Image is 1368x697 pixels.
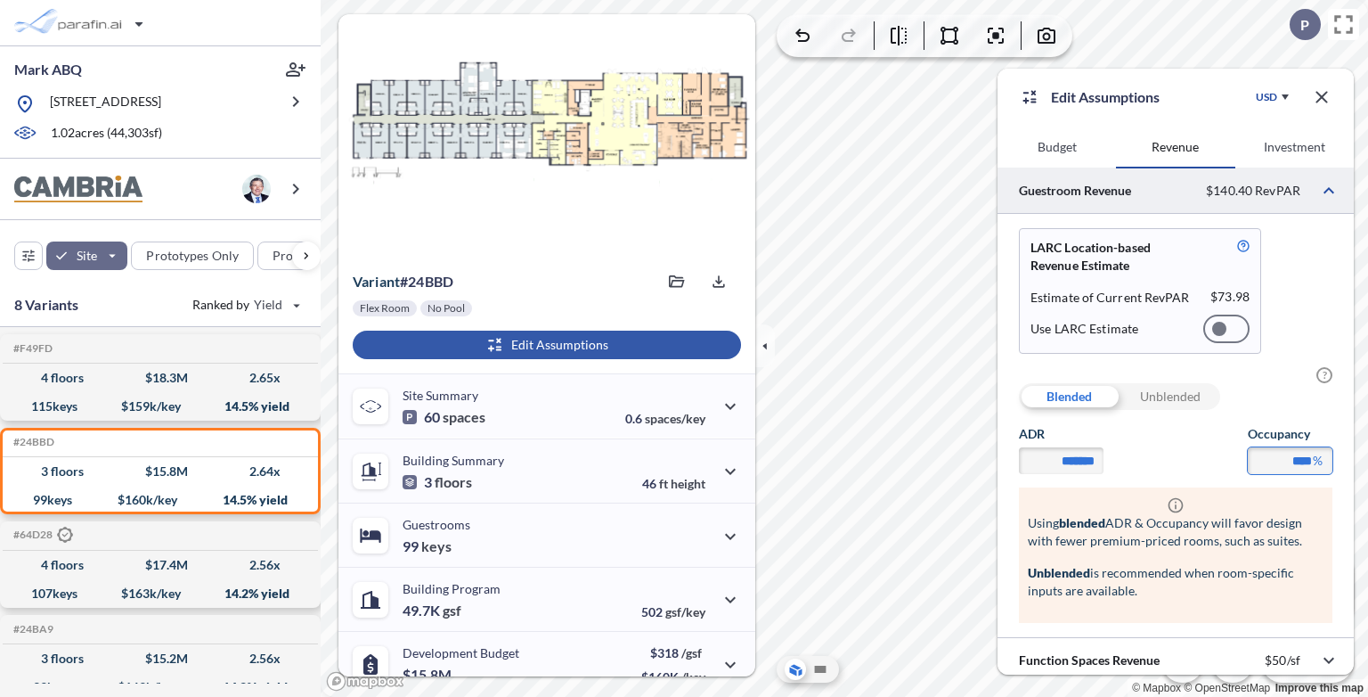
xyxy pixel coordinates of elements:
[1316,367,1332,383] span: ?
[443,602,461,619] span: gsf
[254,296,283,314] span: Yield
[681,669,705,685] span: /key
[46,242,127,270] button: Site
[681,645,702,660] span: /gsf
[641,645,705,660] p: $318
[1275,682,1364,694] a: Improve this map
[50,93,161,115] p: [STREET_ADDRESS]
[14,60,82,79] p: Mark ABQ
[810,659,831,680] button: Site Plan
[427,301,465,316] p: No Pool
[403,537,452,555] p: 99
[360,301,410,316] p: Flex Room
[403,517,470,532] p: Guestrooms
[1019,652,1160,669] p: Function Spaces Revenue
[443,408,485,426] span: spaces
[1019,383,1120,410] div: Blended
[642,476,705,491] p: 46
[353,331,741,359] button: Edit Assumptions
[403,645,519,660] p: Development Budget
[178,291,312,319] button: Ranked by Yield
[403,408,485,426] p: 60
[77,247,97,265] p: Site
[1030,239,1195,275] p: LARC Location-based Revenue Estimate
[146,247,239,265] p: Prototypes Only
[641,669,705,685] p: $160K
[403,388,478,403] p: Site Summary
[14,294,79,316] p: 8 Variants
[131,242,254,270] button: Prototypes Only
[1210,289,1250,307] p: $ 73.98
[645,411,705,426] span: spaces/key
[403,666,454,684] p: $15.8M
[403,453,504,468] p: Building Summary
[435,473,472,491] span: floors
[353,273,400,290] span: Variant
[51,124,162,143] p: 1.02 acres ( 44,303 sf)
[1132,682,1181,694] a: Mapbox
[14,176,142,203] img: BrandImage
[10,342,53,355] h5: Click to copy the code
[1184,682,1270,694] a: OpenStreetMap
[10,528,73,544] h5: Click to copy the code
[641,604,705,619] p: 502
[1235,126,1354,168] button: Investment
[1051,86,1160,108] p: Edit Assumptions
[997,126,1116,168] button: Budget
[273,247,322,265] p: Program
[1030,321,1138,337] p: Use LARC Estimate
[625,411,705,426] p: 0.6
[353,273,453,291] p: # 24bbd
[403,473,472,491] p: 3
[403,581,501,596] p: Building Program
[421,537,452,555] span: keys
[1265,652,1300,668] p: $50/sf
[257,242,354,270] button: Program
[10,623,53,635] h5: Click to copy the code
[403,602,461,619] p: 49.7K
[1028,564,1323,600] p: is recommended when room-specific inputs are available.
[1028,514,1323,550] p: Using ADR & Occupancy will favor design with fewer premium-priced rooms, such as suites.
[665,604,705,619] span: gsf/key
[671,476,705,491] span: height
[1120,383,1220,410] div: Unblended
[785,659,806,680] button: Aerial View
[659,476,668,491] span: ft
[326,671,404,692] a: Mapbox homepage
[10,436,54,448] h5: Click to copy the code
[242,175,271,203] img: user logo
[1028,565,1090,580] span: Unblended
[1313,452,1323,470] label: %
[1030,289,1190,307] p: Estimate of Current RevPAR
[1256,90,1277,104] div: USD
[1248,425,1332,443] label: Occupancy
[1300,17,1309,33] p: P
[1116,126,1234,168] button: Revenue
[1019,425,1103,443] label: ADR
[1059,515,1105,530] span: blended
